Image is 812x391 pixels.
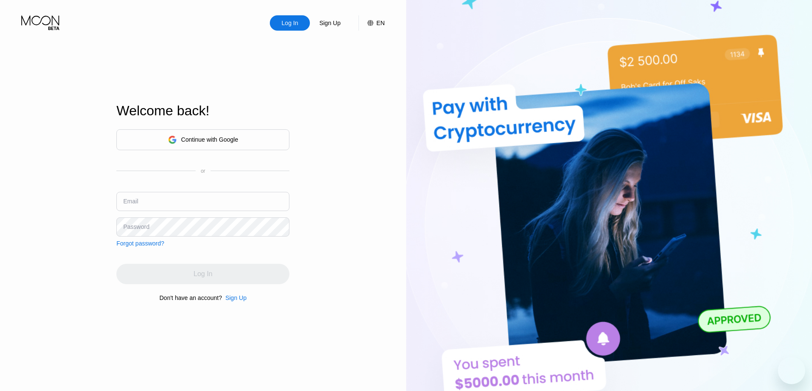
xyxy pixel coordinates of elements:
[281,19,299,27] div: Log In
[358,15,384,31] div: EN
[159,294,222,301] div: Don't have an account?
[318,19,341,27] div: Sign Up
[116,240,164,247] div: Forgot password?
[225,294,247,301] div: Sign Up
[201,168,205,174] div: or
[123,223,149,230] div: Password
[116,129,289,150] div: Continue with Google
[778,357,805,384] iframe: Button to launch messaging window
[222,294,247,301] div: Sign Up
[376,20,384,26] div: EN
[116,103,289,119] div: Welcome back!
[270,15,310,31] div: Log In
[310,15,350,31] div: Sign Up
[181,136,238,143] div: Continue with Google
[123,198,138,205] div: Email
